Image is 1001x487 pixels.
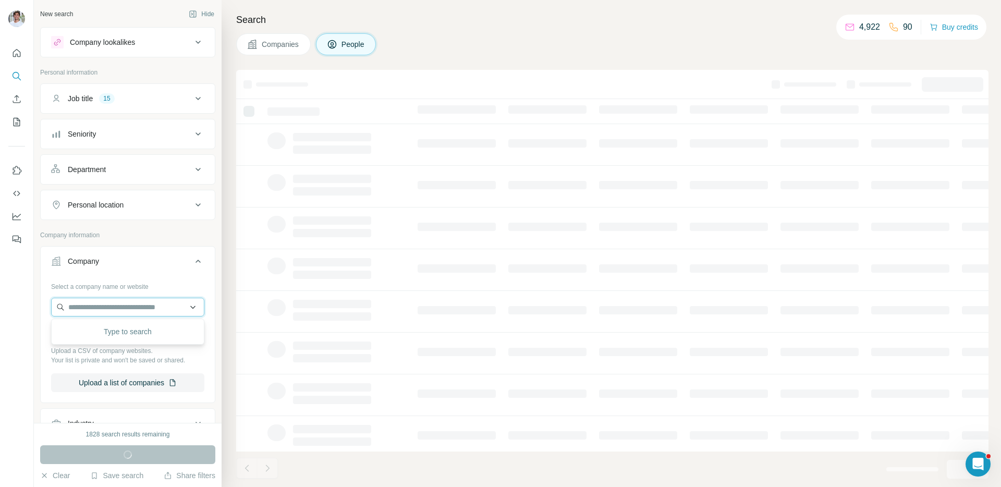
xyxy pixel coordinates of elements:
span: Companies [262,39,300,50]
button: Save search [90,470,143,481]
button: Company lookalikes [41,30,215,55]
iframe: Intercom live chat [966,452,991,477]
p: 4,922 [859,21,880,33]
button: Company [41,249,215,278]
button: Feedback [8,230,25,249]
img: Avatar [8,10,25,27]
div: Type to search [54,321,202,342]
button: Enrich CSV [8,90,25,108]
h4: Search [236,13,988,27]
button: Buy credits [930,20,978,34]
button: Hide [181,6,222,22]
button: Share filters [164,470,215,481]
button: Department [41,157,215,182]
button: Search [8,67,25,86]
div: Seniority [68,129,96,139]
div: Company [68,256,99,266]
button: Industry [41,411,215,436]
div: Select a company name or website [51,278,204,291]
button: Clear [40,470,70,481]
p: Your list is private and won't be saved or shared. [51,356,204,365]
div: Industry [68,418,94,429]
button: Use Surfe API [8,184,25,203]
p: Personal information [40,68,215,77]
div: Job title [68,93,93,104]
span: People [341,39,365,50]
div: Department [68,164,106,175]
button: Quick start [8,44,25,63]
button: Seniority [41,121,215,147]
p: Upload a CSV of company websites. [51,346,204,356]
button: Use Surfe on LinkedIn [8,161,25,180]
div: 1828 search results remaining [86,430,170,439]
button: Dashboard [8,207,25,226]
div: Personal location [68,200,124,210]
div: Company lookalikes [70,37,135,47]
button: Upload a list of companies [51,373,204,392]
div: 15 [99,94,114,103]
p: 90 [903,21,912,33]
div: New search [40,9,73,19]
button: Job title15 [41,86,215,111]
p: Company information [40,230,215,240]
button: Personal location [41,192,215,217]
button: My lists [8,113,25,131]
